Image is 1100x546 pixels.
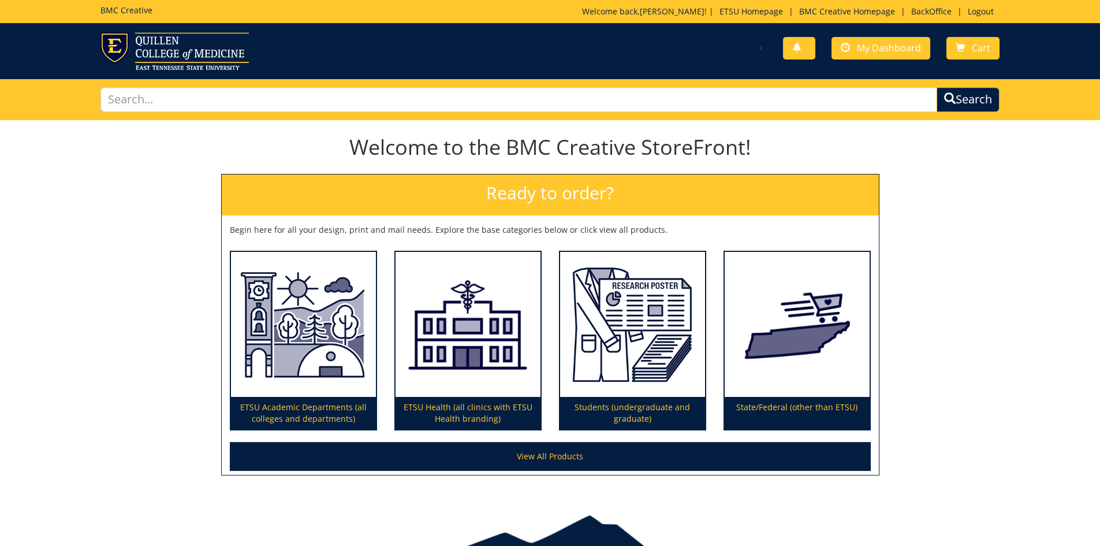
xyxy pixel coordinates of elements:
a: Cart [946,37,1000,60]
button: Search [937,87,1000,112]
input: Search... [100,87,938,112]
span: My Dashboard [857,42,921,54]
a: BMC Creative Homepage [793,6,901,17]
img: ETSU Academic Departments (all colleges and departments) [231,252,376,398]
a: ETSU Health (all clinics with ETSU Health branding) [396,252,540,430]
h1: Welcome to the BMC Creative StoreFront! [221,136,879,159]
a: [PERSON_NAME] [640,6,704,17]
img: ETSU logo [100,32,249,70]
a: Logout [962,6,1000,17]
a: ETSU Homepage [714,6,789,17]
span: Cart [972,42,990,54]
p: Students (undergraduate and graduate) [560,397,705,429]
p: ETSU Academic Departments (all colleges and departments) [231,397,376,429]
a: My Dashboard [831,37,930,60]
img: State/Federal (other than ETSU) [725,252,870,398]
p: State/Federal (other than ETSU) [725,397,870,429]
a: Students (undergraduate and graduate) [560,252,705,430]
a: State/Federal (other than ETSU) [725,252,870,430]
p: Welcome back, ! | | | | [582,6,1000,17]
a: View All Products [230,442,871,471]
img: Students (undergraduate and graduate) [560,252,705,398]
p: Begin here for all your design, print and mail needs. Explore the base categories below or click ... [230,224,871,236]
a: BackOffice [905,6,957,17]
a: ETSU Academic Departments (all colleges and departments) [231,252,376,430]
p: ETSU Health (all clinics with ETSU Health branding) [396,397,540,429]
img: ETSU Health (all clinics with ETSU Health branding) [396,252,540,398]
h2: Ready to order? [222,174,879,216]
h5: BMC Creative [100,6,152,14]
